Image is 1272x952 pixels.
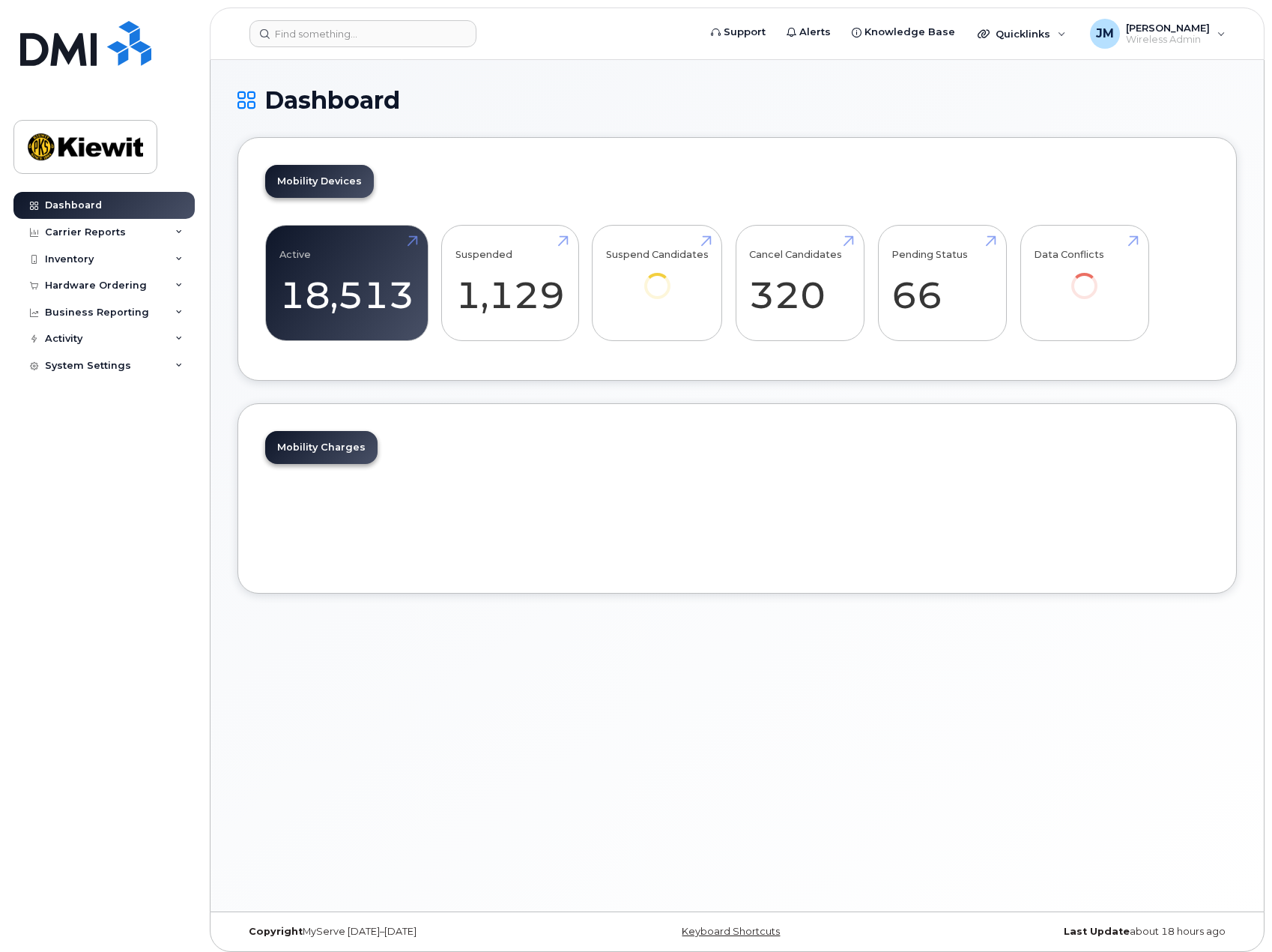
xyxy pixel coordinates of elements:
strong: Last Update [1064,926,1130,937]
div: about 18 hours ago [903,926,1237,938]
a: Data Conflicts [1034,234,1135,320]
strong: Copyright [249,926,303,937]
a: Active 18,513 [279,234,414,333]
a: Mobility Charges [265,431,378,464]
h1: Dashboard [237,87,1237,113]
a: Mobility Devices [265,165,374,198]
a: Suspend Candidates [606,234,709,320]
div: MyServe [DATE]–[DATE] [237,926,571,938]
a: Pending Status 66 [891,234,993,333]
a: Cancel Candidates 320 [749,234,850,333]
a: Keyboard Shortcuts [682,926,780,937]
a: Suspended 1,129 [455,234,565,333]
